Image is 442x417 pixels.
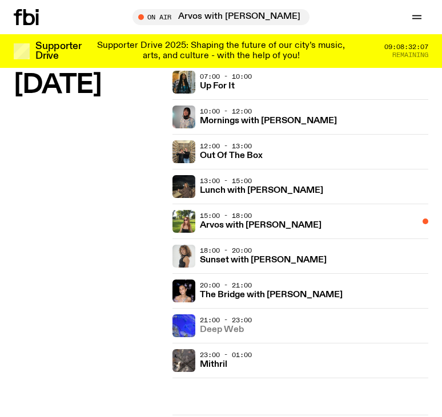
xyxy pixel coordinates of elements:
[200,152,263,160] h3: Out Of The Box
[172,140,195,163] img: Matt and Kate stand in the music library and make a heart shape with one hand each.
[200,323,244,334] a: Deep Web
[200,326,244,334] h3: Deep Web
[172,245,195,268] img: Tangela looks past her left shoulder into the camera with an inquisitive look. She is wearing a s...
[200,289,343,299] a: The Bridge with [PERSON_NAME]
[392,52,428,58] span: Remaining
[172,175,195,198] img: Izzy Page stands above looking down at Opera Bar. She poses in front of the Harbour Bridge in the...
[200,219,322,230] a: Arvos with [PERSON_NAME]
[14,72,163,98] h2: [DATE]
[200,358,227,369] a: Mithril
[172,71,195,94] img: Ify - a Brown Skin girl with black braided twists, looking up to the side with her tongue stickin...
[200,184,323,195] a: Lunch with [PERSON_NAME]
[200,117,337,125] h3: Mornings with [PERSON_NAME]
[200,176,252,185] span: 13:00 - 15:00
[200,256,327,265] h3: Sunset with [PERSON_NAME]
[35,42,81,61] h3: Supporter Drive
[200,115,337,125] a: Mornings with [PERSON_NAME]
[172,210,195,233] img: Lizzie Bowles is sitting in a bright green field of grass, with dark sunglasses and a black top. ...
[200,187,323,195] h3: Lunch with [PERSON_NAME]
[132,9,310,25] button: On AirArvos with [PERSON_NAME]
[200,82,235,91] h3: Up For It
[200,350,252,359] span: 23:00 - 01:00
[200,149,263,160] a: Out Of The Box
[172,349,195,372] img: An abstract artwork in mostly grey, with a textural cross in the centre. There are metallic and d...
[200,80,235,91] a: Up For It
[200,211,252,220] span: 15:00 - 18:00
[200,281,252,290] span: 20:00 - 21:00
[200,246,252,255] span: 18:00 - 20:00
[200,291,343,299] h3: The Bridge with [PERSON_NAME]
[172,314,195,337] img: An abstract artwork, in bright blue with amorphous shapes, illustrated shimmers and small drawn c...
[200,221,322,230] h3: Arvos with [PERSON_NAME]
[200,107,252,116] span: 10:00 - 12:00
[200,141,252,151] span: 12:00 - 13:00
[200,254,327,265] a: Sunset with [PERSON_NAME]
[200,361,227,369] h3: Mithril
[172,106,195,128] img: Kana Frazer is smiling at the camera with her head tilted slightly to her left. She wears big bla...
[96,41,346,61] p: Supporter Drive 2025: Shaping the future of our city’s music, arts, and culture - with the help o...
[200,72,252,81] span: 07:00 - 10:00
[384,44,428,50] span: 09:08:32:07
[200,315,252,325] span: 21:00 - 23:00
